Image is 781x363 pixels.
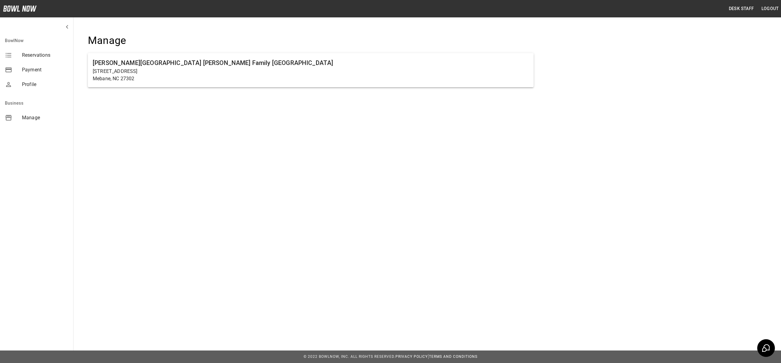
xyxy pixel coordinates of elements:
span: Profile [22,81,68,88]
button: Desk Staff [726,3,757,14]
a: Privacy Policy [395,354,428,359]
p: [STREET_ADDRESS] [93,68,529,75]
img: logo [3,5,37,12]
p: Mebane, NC 27302 [93,75,529,82]
h4: Manage [88,34,534,47]
span: © 2022 BowlNow, Inc. All Rights Reserved. [304,354,395,359]
button: Logout [759,3,781,14]
span: Manage [22,114,68,121]
a: Terms and Conditions [429,354,477,359]
h6: [PERSON_NAME][GEOGRAPHIC_DATA] [PERSON_NAME] Family [GEOGRAPHIC_DATA] [93,58,529,68]
span: Payment [22,66,68,74]
span: Reservations [22,52,68,59]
